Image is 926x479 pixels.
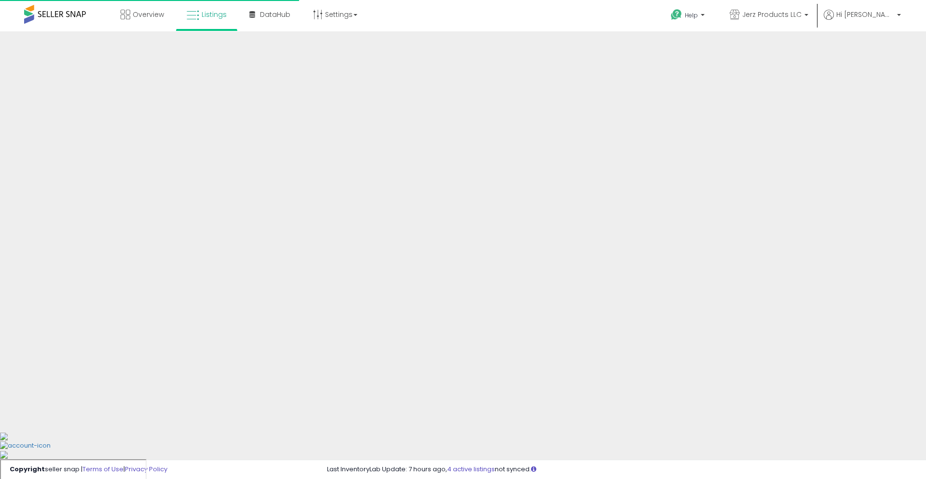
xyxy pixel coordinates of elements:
[202,10,227,19] span: Listings
[824,10,901,31] a: Hi [PERSON_NAME]
[685,11,698,19] span: Help
[663,1,714,31] a: Help
[260,10,290,19] span: DataHub
[742,10,802,19] span: Jerz Products LLC
[670,9,682,21] i: Get Help
[836,10,894,19] span: Hi [PERSON_NAME]
[133,10,164,19] span: Overview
